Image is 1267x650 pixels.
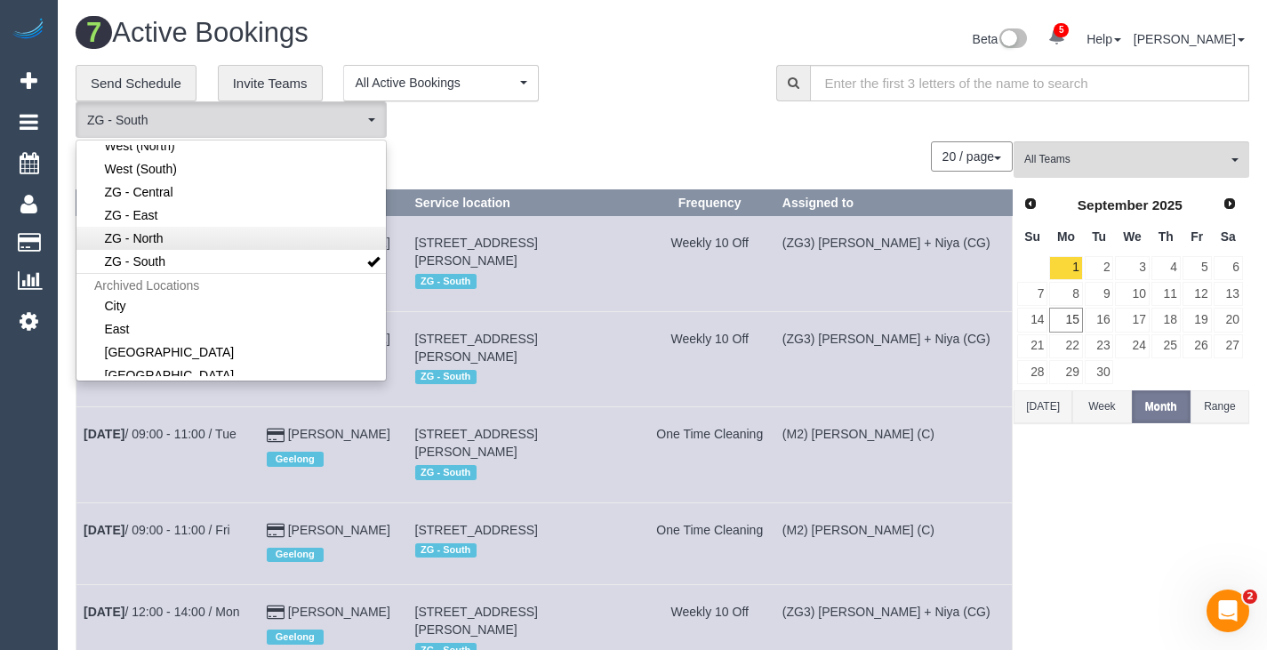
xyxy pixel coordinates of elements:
th: Service location [407,190,645,216]
a: East [76,317,386,341]
a: 25 [1151,334,1181,358]
a: ZG - East [76,204,386,227]
a: ZG - North [76,227,386,250]
button: [DATE] [1014,390,1072,423]
a: 1 [1049,256,1082,280]
span: September [1078,197,1149,213]
b: [DATE] [84,523,124,537]
th: Assigned to [774,190,1012,216]
span: Monday [1057,229,1075,244]
button: ZG - South [76,101,387,138]
a: 4 [1151,256,1181,280]
td: Assigned to [774,502,1012,584]
span: Saturday [1221,229,1236,244]
a: 18 [1151,308,1181,332]
span: Thursday [1159,229,1174,244]
a: [GEOGRAPHIC_DATA] [76,364,386,387]
td: Schedule date [76,407,260,502]
a: 6 [1214,256,1243,280]
a: 9 [1085,282,1114,306]
a: 29 [1049,360,1082,384]
span: ZG - South [415,465,477,479]
span: [STREET_ADDRESS][PERSON_NAME] [415,605,538,637]
span: 5 [1054,23,1069,37]
a: Next [1217,192,1242,217]
span: Geelong [267,630,324,644]
a: [DATE]/ 09:00 - 11:00 / Tue [84,427,237,441]
i: Credit Card Payment [267,525,285,537]
span: [STREET_ADDRESS][PERSON_NAME] [415,427,538,459]
a: Prev [1018,192,1043,217]
a: 2 [1085,256,1114,280]
span: 2 [1243,590,1257,604]
a: 17 [1115,308,1149,332]
a: 27 [1214,334,1243,358]
input: Enter the first 3 letters of the name to search [810,65,1250,101]
span: Wednesday [1123,229,1142,244]
ol: All Teams [1014,141,1249,169]
span: ZG - South [87,111,364,129]
td: Assigned to [774,407,1012,502]
a: West (North) [76,134,386,157]
a: 11 [1151,282,1181,306]
img: New interface [998,28,1027,52]
span: 2025 [1152,197,1183,213]
a: 13 [1214,282,1243,306]
span: Geelong [267,548,324,562]
b: [DATE] [84,427,124,441]
a: 30 [1085,360,1114,384]
button: Month [1132,390,1191,423]
a: 7 [1017,282,1047,306]
a: City [76,294,386,317]
a: 14 [1017,308,1047,332]
span: All Active Bookings [355,74,516,92]
b: [DATE] [84,605,124,619]
td: Assigned to [774,311,1012,406]
td: Customer [259,502,407,584]
a: ZG - Central [76,181,386,204]
i: Credit Card Payment [267,429,285,442]
a: [GEOGRAPHIC_DATA] [76,341,386,364]
a: 22 [1049,334,1082,358]
span: ZG - South [415,274,477,288]
a: 3 [1115,256,1149,280]
span: Sunday [1024,229,1040,244]
a: Help [1087,32,1121,46]
td: Assigned to [774,216,1012,311]
a: [PERSON_NAME] [288,427,390,441]
td: Frequency [645,216,774,311]
a: [PERSON_NAME] [288,605,390,619]
a: ZG - South [76,250,386,273]
button: Range [1191,390,1249,423]
a: 5 [1039,18,1074,57]
a: 16 [1085,308,1114,332]
a: [DATE]/ 12:00 - 14:00 / Mon [84,605,240,619]
td: Schedule date [76,502,260,584]
nav: Pagination navigation [932,141,1013,172]
td: Service location [407,311,645,406]
div: Location [415,365,638,389]
a: 10 [1115,282,1149,306]
li: Inner South East [76,364,386,387]
span: ZG - South [415,370,477,384]
a: Invite Teams [218,65,323,102]
iframe: Intercom live chat [1207,590,1249,632]
a: 26 [1183,334,1212,358]
a: West (South) [76,157,386,181]
td: Frequency [645,311,774,406]
span: Archived Locations [76,273,386,297]
a: 24 [1115,334,1149,358]
a: 12 [1183,282,1212,306]
td: Service location [407,407,645,502]
td: Service location [407,502,645,584]
span: 7 [76,16,112,49]
span: ZG - South [415,543,477,558]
